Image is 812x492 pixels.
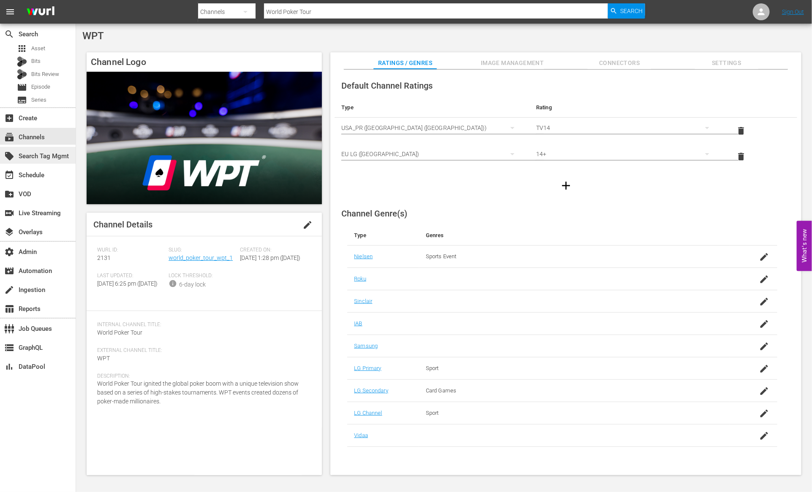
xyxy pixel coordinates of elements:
[354,432,368,438] a: Vidaa
[97,273,164,279] span: Last Updated:
[731,121,751,141] button: delete
[354,253,373,260] a: Nielsen
[240,254,300,261] span: [DATE] 1:28 pm ([DATE])
[4,304,14,314] span: Reports
[169,254,233,261] a: world_poker_tour_wpt_1
[481,58,544,68] span: Image Management
[797,221,812,271] button: Open Feedback Widget
[4,247,14,257] span: Admin
[4,132,14,142] span: Channels
[4,151,14,161] span: Search Tag Mgmt
[341,208,407,219] span: Channel Genre(s)
[695,58,758,68] span: Settings
[17,57,27,67] div: Bits
[179,280,206,289] div: 6-day lock
[335,97,529,118] th: Type
[169,273,236,279] span: Lock Threshold:
[97,322,307,328] span: Internal Channel Title:
[373,58,437,68] span: Ratings / Genres
[4,324,14,334] span: Job Queues
[97,380,299,405] span: World Poker Tour ignited the global poker boom with a unique television show based on a series of...
[536,142,717,166] div: 14+
[17,69,27,79] div: Bits Review
[20,2,61,22] img: ans4CAIJ8jUAAAAAAAAAAAAAAAAAAAAAAAAgQb4GAAAAAAAAAAAAAAAAAAAAAAAAJMjXAAAAAAAAAAAAAAAAAAAAAAAAgAT5G...
[4,29,14,39] span: Search
[82,30,104,42] span: WPT
[17,43,27,54] span: Asset
[87,72,322,204] img: WPT
[4,285,14,295] span: Ingestion
[302,220,313,230] span: edit
[354,410,382,416] a: LG Channel
[31,57,41,65] span: Bits
[736,126,746,136] span: delete
[97,355,110,362] span: WPT
[4,227,14,237] span: Overlays
[608,3,645,19] button: Search
[354,387,388,394] a: LG Secondary
[17,82,27,92] span: Episode
[4,170,14,180] span: Schedule
[4,266,14,276] span: Automation
[536,116,717,140] div: TV14
[31,83,50,91] span: Episode
[169,247,236,254] span: Slug:
[354,365,381,371] a: LG Primary
[588,58,651,68] span: Connectors
[419,225,730,246] th: Genres
[335,97,797,170] table: simple table
[93,219,153,230] span: Channel Details
[87,52,322,72] h4: Channel Logo
[31,96,46,104] span: Series
[97,280,158,287] span: [DATE] 6:25 pm ([DATE])
[31,70,59,78] span: Bits Review
[97,373,307,380] span: Description:
[529,97,724,118] th: Rating
[97,329,142,336] span: World Poker Tour
[31,44,45,53] span: Asset
[4,343,14,353] span: GraphQL
[4,113,14,123] span: Create
[5,7,15,17] span: menu
[297,215,318,235] button: edit
[620,3,643,19] span: Search
[97,254,111,261] span: 2131
[169,279,177,288] span: info
[341,142,523,166] div: EU LG ([GEOGRAPHIC_DATA])
[736,151,746,162] span: delete
[354,298,372,304] a: Sinclair
[4,189,14,199] span: VOD
[354,276,366,282] a: Roku
[17,95,27,105] span: Series
[240,247,307,254] span: Created On:
[97,247,164,254] span: Wurl ID:
[782,8,804,15] a: Sign Out
[354,320,362,327] a: IAB
[341,81,433,91] span: Default Channel Ratings
[341,116,523,140] div: USA_PR ([GEOGRAPHIC_DATA] ([GEOGRAPHIC_DATA]))
[347,225,419,246] th: Type
[4,208,14,218] span: Live Streaming
[4,362,14,372] span: DataPool
[97,347,307,354] span: External Channel Title:
[354,343,378,349] a: Samsung
[731,146,751,167] button: delete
